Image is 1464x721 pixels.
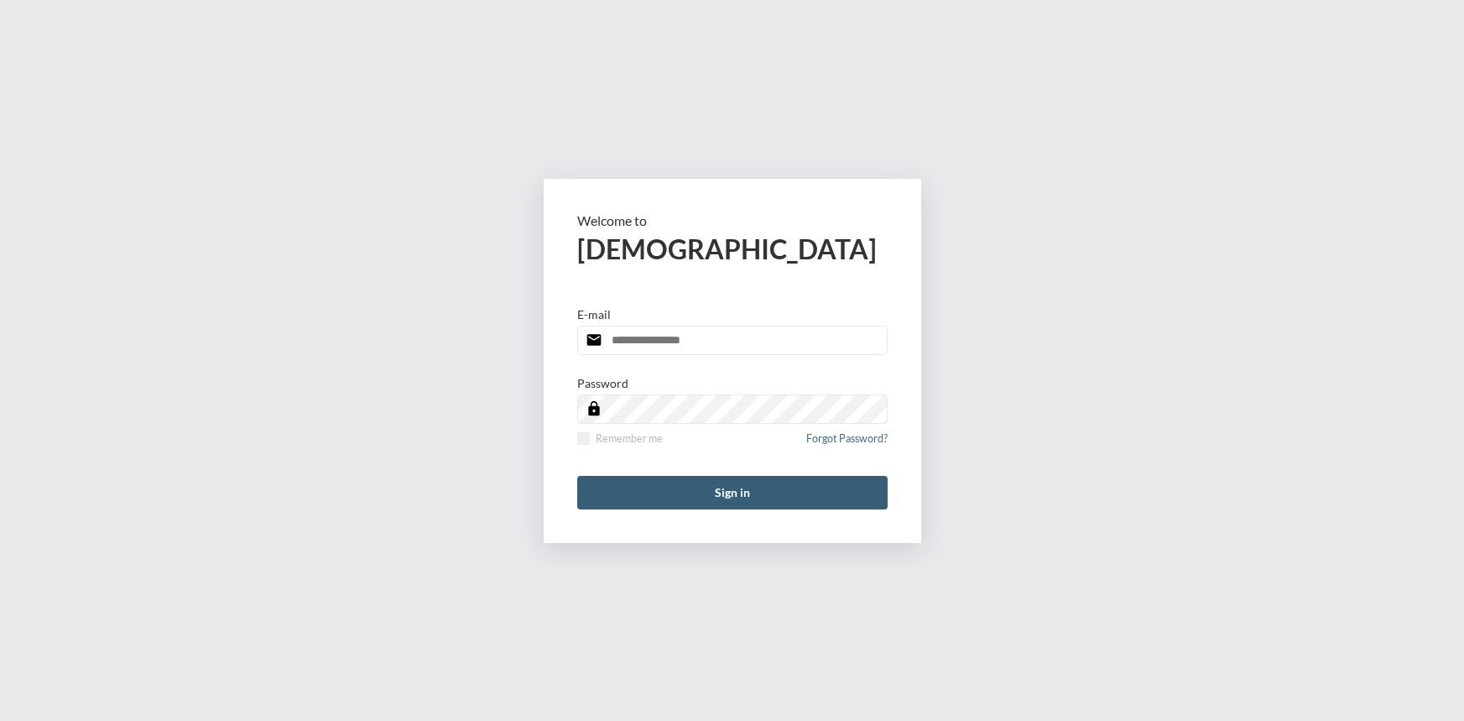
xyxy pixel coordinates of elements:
a: Forgot Password? [806,432,888,455]
label: Remember me [577,432,663,445]
h2: [DEMOGRAPHIC_DATA] [577,232,888,265]
p: Password [577,376,628,390]
button: Sign in [577,476,888,509]
p: Welcome to [577,212,888,228]
p: E-mail [577,307,611,321]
